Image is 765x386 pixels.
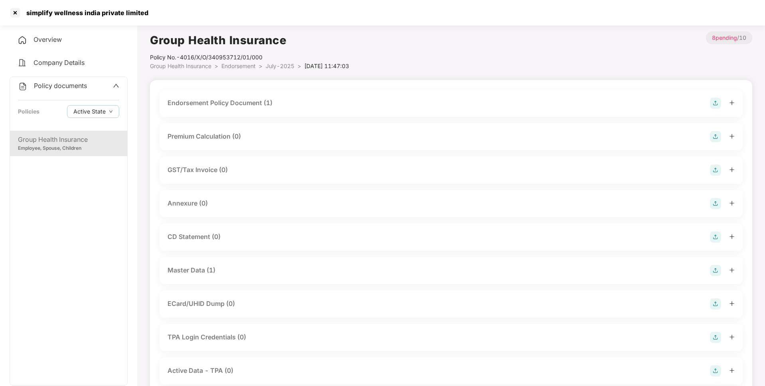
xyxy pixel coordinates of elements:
[150,31,349,49] h1: Group Health Insurance
[34,35,62,43] span: Overview
[706,31,752,44] p: / 10
[18,35,27,45] img: svg+xml;base64,PHN2ZyB4bWxucz0iaHR0cDovL3d3dy53My5vcmcvMjAwMC9zdmciIHdpZHRoPSIyNCIgaGVpZ2h0PSIyNC...
[710,198,721,209] img: svg+xml;base64,PHN2ZyB4bWxucz0iaHR0cDovL3d3dy53My5vcmcvMjAwMC9zdmciIHdpZHRoPSIyOCIgaGVpZ2h0PSIyOC...
[215,63,218,69] span: >
[150,63,211,69] span: Group Health Insurance
[729,133,735,139] span: plus
[168,165,228,175] div: GST/Tax Invoice (0)
[73,107,106,116] span: Active State
[34,82,87,90] span: Policy documents
[729,267,735,273] span: plus
[729,301,735,306] span: plus
[18,58,27,68] img: svg+xml;base64,PHN2ZyB4bWxucz0iaHR0cDovL3d3dy53My5vcmcvMjAwMC9zdmciIHdpZHRoPSIyNCIgaGVpZ2h0PSIyNC...
[67,105,119,118] button: Active Statedown
[266,63,294,69] span: July-2025
[34,59,85,67] span: Company Details
[712,34,737,41] span: 8 pending
[109,110,113,114] span: down
[259,63,262,69] span: >
[710,265,721,276] img: svg+xml;base64,PHN2ZyB4bWxucz0iaHR0cDovL3d3dy53My5vcmcvMjAwMC9zdmciIHdpZHRoPSIyOCIgaGVpZ2h0PSIyOC...
[729,368,735,373] span: plus
[18,107,39,116] div: Policies
[710,98,721,109] img: svg+xml;base64,PHN2ZyB4bWxucz0iaHR0cDovL3d3dy53My5vcmcvMjAwMC9zdmciIHdpZHRoPSIyOCIgaGVpZ2h0PSIyOC...
[168,98,272,108] div: Endorsement Policy Document (1)
[304,63,349,69] span: [DATE] 11:47:03
[729,234,735,239] span: plus
[710,165,721,176] img: svg+xml;base64,PHN2ZyB4bWxucz0iaHR0cDovL3d3dy53My5vcmcvMjAwMC9zdmciIHdpZHRoPSIyOCIgaGVpZ2h0PSIyOC...
[710,332,721,343] img: svg+xml;base64,PHN2ZyB4bWxucz0iaHR0cDovL3d3dy53My5vcmcvMjAwMC9zdmciIHdpZHRoPSIyOCIgaGVpZ2h0PSIyOC...
[168,198,208,208] div: Annexure (0)
[18,145,119,152] div: Employee, Spouse, Children
[150,53,349,62] div: Policy No.- 4016/X/O/340953712/01/000
[729,100,735,106] span: plus
[710,298,721,310] img: svg+xml;base64,PHN2ZyB4bWxucz0iaHR0cDovL3d3dy53My5vcmcvMjAwMC9zdmciIHdpZHRoPSIyOCIgaGVpZ2h0PSIyOC...
[729,334,735,340] span: plus
[22,9,148,17] div: simplify wellness india private limited
[710,365,721,376] img: svg+xml;base64,PHN2ZyB4bWxucz0iaHR0cDovL3d3dy53My5vcmcvMjAwMC9zdmciIHdpZHRoPSIyOCIgaGVpZ2h0PSIyOC...
[168,299,235,309] div: ECard/UHID Dump (0)
[710,131,721,142] img: svg+xml;base64,PHN2ZyB4bWxucz0iaHR0cDovL3d3dy53My5vcmcvMjAwMC9zdmciIHdpZHRoPSIyOCIgaGVpZ2h0PSIyOC...
[710,231,721,243] img: svg+xml;base64,PHN2ZyB4bWxucz0iaHR0cDovL3d3dy53My5vcmcvMjAwMC9zdmciIHdpZHRoPSIyOCIgaGVpZ2h0PSIyOC...
[221,63,256,69] span: Endorsement
[18,135,119,145] div: Group Health Insurance
[168,366,233,376] div: Active Data - TPA (0)
[18,82,28,91] img: svg+xml;base64,PHN2ZyB4bWxucz0iaHR0cDovL3d3dy53My5vcmcvMjAwMC9zdmciIHdpZHRoPSIyNCIgaGVpZ2h0PSIyNC...
[168,265,215,275] div: Master Data (1)
[298,63,301,69] span: >
[113,82,119,89] span: up
[168,131,241,141] div: Premium Calculation (0)
[168,332,246,342] div: TPA Login Credentials (0)
[729,167,735,172] span: plus
[729,200,735,206] span: plus
[168,232,221,242] div: CD Statement (0)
